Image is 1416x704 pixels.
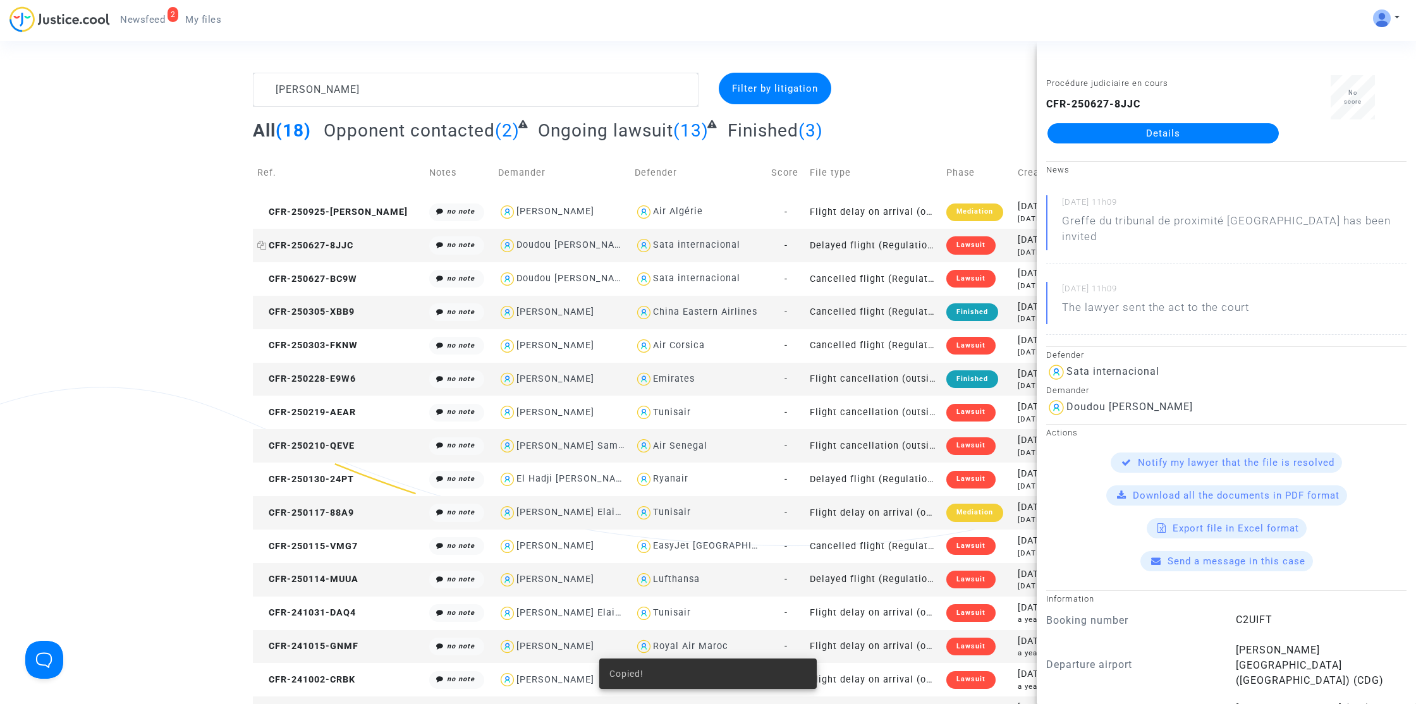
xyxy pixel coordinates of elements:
span: CFR-241015-GNMF [257,641,358,652]
span: Download all the documents in PDF format [1133,490,1340,501]
td: Cancelled flight (Regulation EC 261/2004) [805,262,942,296]
div: Mediation [946,504,1003,521]
img: icon-user.svg [498,403,516,422]
span: CFR-250303-FKNW [257,340,358,351]
span: CFR-250925-[PERSON_NAME] [257,207,408,217]
img: icon-user.svg [498,203,516,221]
img: icon-user.svg [635,403,653,422]
div: [DATE] [1018,548,1073,559]
div: Lawsuit [946,270,996,288]
td: Delayed flight (Regulation EC 261/2004) [805,229,942,262]
div: [PERSON_NAME] Elaiba [516,507,626,518]
span: Newsfeed [120,14,165,25]
span: Send a message in this case [1168,555,1305,567]
div: [DATE] [1018,434,1073,447]
td: Delayed flight (Regulation EC 261/2004) [805,563,942,597]
i: no note [447,575,475,583]
small: Defender [1046,350,1084,360]
span: CFR-241002-CRBK [257,674,355,685]
div: Lawsuit [946,571,996,588]
span: My files [185,14,221,25]
span: - [784,340,788,351]
img: icon-user.svg [498,504,516,522]
i: no note [447,241,475,249]
div: Lawsuit [946,604,996,622]
div: Doudou [PERSON_NAME] [516,273,632,284]
td: Delayed flight (Regulation EC 261/2004) [805,463,942,496]
img: icon-user.svg [635,504,653,522]
i: no note [447,609,475,617]
span: Export file in Excel format [1173,523,1299,534]
td: Ref. [253,150,425,195]
span: - [784,574,788,585]
i: no note [447,475,475,483]
img: icon-user.svg [635,370,653,389]
span: - [784,240,788,251]
div: a year ago [1018,681,1073,692]
div: Emirates [653,373,695,384]
div: [DATE] [1018,300,1073,314]
div: El Hadji [PERSON_NAME] [516,473,633,484]
img: icon-user.svg [1046,398,1066,418]
i: no note [447,207,475,215]
img: icon-user.svg [498,236,516,255]
td: Defender [630,150,767,195]
div: [PERSON_NAME] [516,373,594,384]
img: ALV-UjV5hOg1DK_6VpdGyI3GiCsbYcKFqGYcyigr7taMTixGzq57m2O-mEoJuuWBlO_HCk8JQ1zztKhP13phCubDFpGEbboIp... [1373,9,1391,27]
img: icon-user.svg [498,370,516,389]
div: [DATE] [1018,414,1073,425]
div: [PERSON_NAME] [516,306,594,317]
div: EasyJet [GEOGRAPHIC_DATA] [653,540,790,551]
img: icon-user.svg [498,537,516,555]
div: Lufthansa [653,574,700,585]
img: icon-user.svg [498,571,516,589]
div: [DATE] [1018,367,1073,381]
div: [DATE] [1018,313,1073,324]
span: No score [1344,89,1362,105]
i: no note [447,675,475,683]
td: File type [805,150,942,195]
a: My files [175,10,231,29]
div: [DATE] [1018,634,1073,648]
img: icon-user.svg [498,638,516,656]
span: Opponent contacted [324,120,495,141]
div: Royal Air Maroc [653,641,728,652]
div: Air Corsica [653,340,705,351]
span: CFR-250114-MUUA [257,574,358,585]
img: icon-user.svg [498,604,516,622]
span: - [784,306,788,317]
div: Tunisair [653,607,691,618]
div: Air Senegal [653,440,707,451]
div: [DATE] [1018,467,1073,481]
span: - [784,373,788,384]
span: (3) [798,120,823,141]
small: Procédure judiciaire en cours [1046,78,1168,88]
i: no note [447,308,475,316]
div: a year ago [1018,614,1073,625]
i: no note [447,408,475,416]
i: no note [447,642,475,650]
div: [PERSON_NAME] [516,641,594,652]
img: icon-user.svg [498,470,516,489]
div: [DATE] [1018,200,1073,214]
img: icon-user.svg [498,671,516,689]
p: Greffe du tribunal de proximité [GEOGRAPHIC_DATA] has been invited [1062,213,1407,251]
div: China Eastern Airlines [653,306,757,317]
div: 2 [168,7,179,22]
div: [DATE] [1018,534,1073,548]
td: Demander [494,150,630,195]
img: icon-user.svg [635,604,653,622]
img: jc-logo.svg [9,6,110,32]
div: Lawsuit [946,236,996,254]
small: Information [1046,594,1094,604]
i: no note [447,508,475,516]
i: no note [447,274,475,282]
span: [PERSON_NAME][GEOGRAPHIC_DATA] ([GEOGRAPHIC_DATA]) (CDG) [1236,644,1384,686]
i: no note [447,441,475,449]
a: 2Newsfeed [110,10,175,29]
div: [DATE] [1018,481,1073,492]
td: Flight delay on arrival (outside of EU - Montreal Convention) [805,496,942,530]
span: - [784,440,788,451]
img: icon-user.svg [635,270,653,288]
div: [DATE] [1018,214,1073,224]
